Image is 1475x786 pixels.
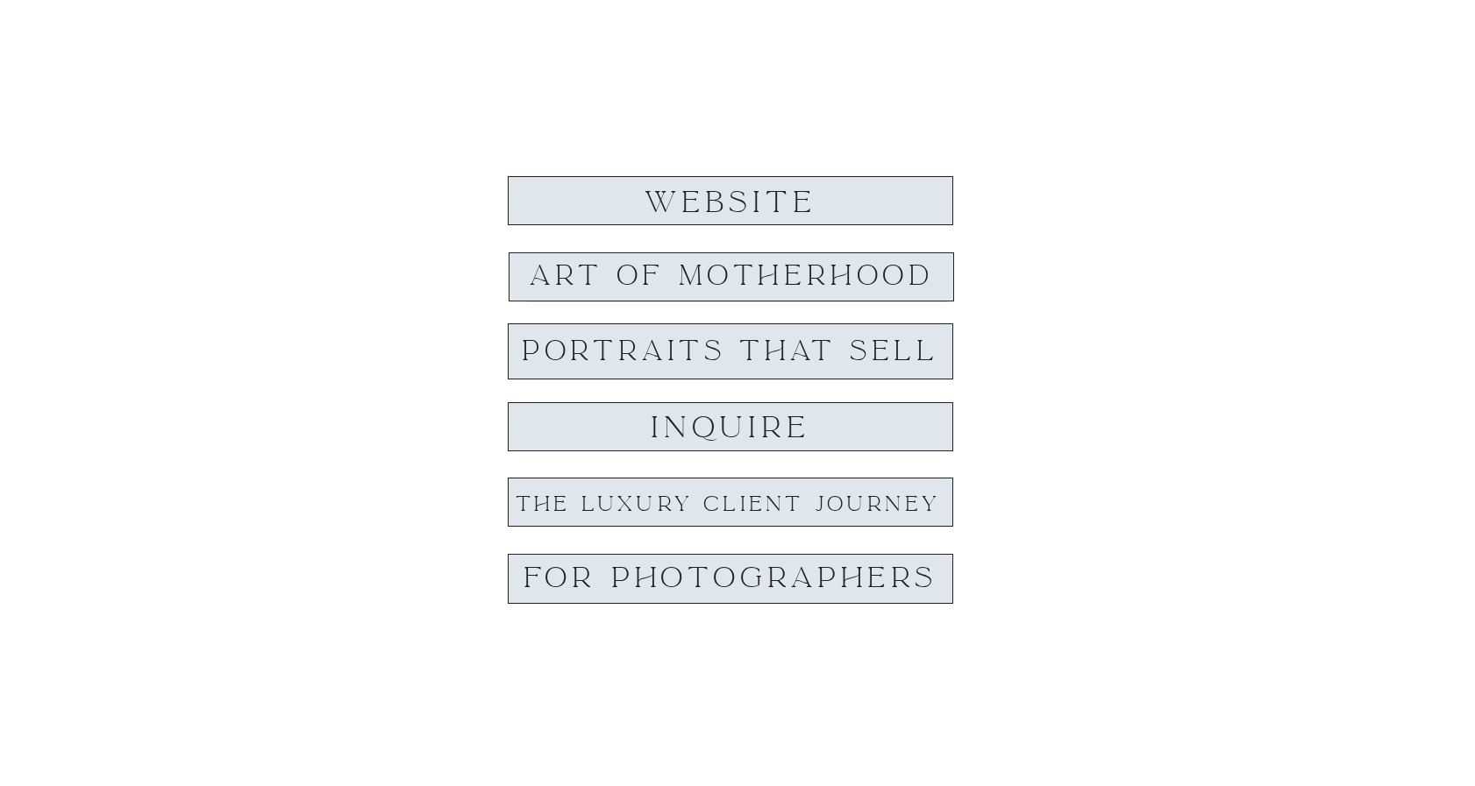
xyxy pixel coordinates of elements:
a: THE luxurY client journey [509,493,947,533]
a: Art of Motherhood [516,261,948,293]
a: inquire [639,412,822,443]
a: PORTRAITS THAT SELL [508,336,953,367]
a: For Photographers [515,563,946,594]
a: website [630,187,831,219]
